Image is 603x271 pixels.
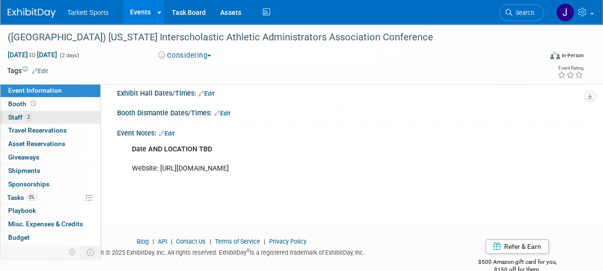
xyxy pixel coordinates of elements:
a: Sponsorships [0,178,100,191]
img: Format-Inperson.png [550,51,560,59]
a: Shipments [0,164,100,177]
a: Tasks0% [0,191,100,204]
a: Edit [199,90,214,97]
span: Giveaways [8,153,39,161]
span: Tarkett Sports [67,9,108,16]
span: Playbook [8,207,36,214]
div: Booth Dismantle Dates/Times: [117,106,584,118]
span: Budget [8,234,30,241]
span: Tasks [7,194,37,201]
span: 0% [26,194,37,201]
a: Search [499,4,544,21]
a: Privacy Policy [269,238,307,245]
span: (2 days) [59,52,79,59]
td: Personalize Event Tab Strip [64,246,81,259]
a: Booth [0,98,100,111]
span: Sponsorships [8,180,49,188]
div: Event Rating [557,66,583,71]
span: Booth not reserved yet [29,100,38,107]
span: | [207,238,213,245]
span: 2 [25,113,32,121]
a: Refer & Earn [485,239,549,254]
a: API [158,238,167,245]
a: Contact Us [176,238,206,245]
a: Event Information [0,84,100,97]
div: Website: [URL][DOMAIN_NAME] [125,140,491,178]
div: Event Notes: [117,126,584,138]
span: | [261,238,268,245]
div: Exhibit Hall Dates/Times: [117,86,584,99]
div: Event Format [500,50,584,64]
span: Shipments [8,167,40,174]
img: Jeremy Vega [556,3,574,22]
span: Travel Reservations [8,126,67,134]
span: | [150,238,156,245]
a: Terms of Service [215,238,260,245]
span: [DATE] [DATE] [7,50,58,59]
td: Tags [7,66,48,75]
a: Staff2 [0,111,100,124]
div: In-Person [561,52,584,59]
div: Copyright © 2025 ExhibitDay, Inc. All rights reserved. ExhibitDay is a registered trademark of Ex... [7,246,436,257]
a: Playbook [0,204,100,217]
td: Toggle Event Tabs [81,246,101,259]
div: ([GEOGRAPHIC_DATA]) [US_STATE] Interscholastic Athletic Administrators Association Conference [4,29,534,46]
a: Misc. Expenses & Credits [0,218,100,231]
a: Edit [214,110,230,117]
span: Misc. Expenses & Credits [8,220,83,228]
span: Staff [8,113,32,121]
button: Considering [155,50,215,61]
span: | [168,238,175,245]
sup: ® [247,248,250,253]
a: Edit [159,130,175,137]
a: Travel Reservations [0,124,100,137]
a: Edit [32,68,48,74]
b: Date AND LOCATION TBD [132,145,212,153]
a: Blog [137,238,149,245]
a: Budget [0,231,100,244]
span: Booth [8,100,38,108]
span: to [28,51,37,59]
span: Asset Reservations [8,140,65,148]
a: Asset Reservations [0,137,100,150]
a: Giveaways [0,151,100,164]
img: ExhibitDay [8,8,56,18]
span: Search [512,9,534,16]
span: Event Information [8,86,62,94]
